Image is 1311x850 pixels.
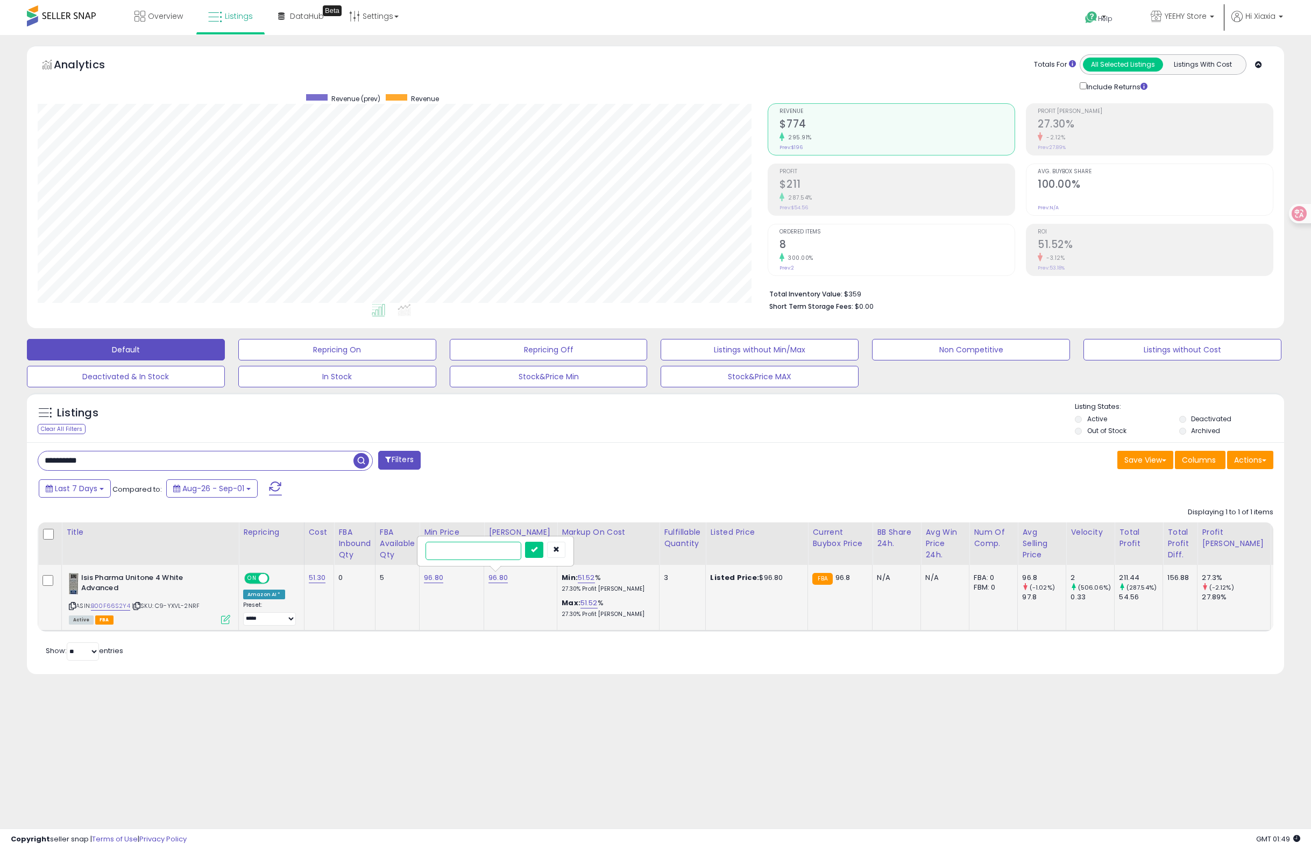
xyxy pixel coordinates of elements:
[710,573,799,583] div: $96.80
[1043,254,1065,262] small: -3.12%
[1083,339,1281,360] button: Listings without Cost
[812,573,832,585] small: FBA
[1022,573,1066,583] div: 96.8
[784,254,813,262] small: 300.00%
[1202,592,1270,602] div: 27.89%
[664,573,697,583] div: 3
[1087,414,1107,423] label: Active
[46,646,123,656] span: Show: entries
[243,590,285,599] div: Amazon AI *
[769,289,842,299] b: Total Inventory Value:
[1038,109,1273,115] span: Profit [PERSON_NAME]
[1038,169,1273,175] span: Avg. Buybox Share
[66,527,234,538] div: Title
[1188,507,1273,518] div: Displaying 1 to 1 of 1 items
[562,585,651,593] p: 27.30% Profit [PERSON_NAME]
[855,301,874,311] span: $0.00
[245,574,259,583] span: ON
[769,302,853,311] b: Short Term Storage Fees:
[1076,3,1133,35] a: Help
[1038,238,1273,253] h2: 51.52%
[779,204,808,211] small: Prev: $54.56
[974,527,1013,549] div: Num of Comp.
[1022,592,1066,602] div: 97.8
[1167,573,1189,583] div: 156.88
[411,94,439,103] span: Revenue
[81,573,212,596] b: Isis Pharma Unitone 4 White Advanced
[779,238,1015,253] h2: 8
[1072,80,1160,93] div: Include Returns
[112,484,162,494] span: Compared to:
[338,573,367,583] div: 0
[54,57,126,75] h5: Analytics
[812,527,868,549] div: Current Buybox Price
[1034,60,1076,70] div: Totals For
[664,527,701,549] div: Fulfillable Quantity
[1075,402,1284,412] p: Listing States:
[1126,583,1157,592] small: (287.54%)
[779,169,1015,175] span: Profit
[1022,527,1061,561] div: Avg Selling Price
[872,339,1070,360] button: Non Competitive
[1227,451,1273,469] button: Actions
[39,479,111,498] button: Last 7 Days
[835,572,851,583] span: 96.8
[974,573,1009,583] div: FBA: 0
[1038,178,1273,193] h2: 100.00%
[424,572,443,583] a: 96.80
[1085,11,1098,24] i: Get Help
[784,133,812,141] small: 295.91%
[1071,592,1114,602] div: 0.33
[779,265,794,271] small: Prev: 2
[769,287,1265,300] li: $359
[562,611,651,618] p: 27.30% Profit [PERSON_NAME]
[580,598,598,608] a: 51.52
[27,339,225,360] button: Default
[1078,583,1111,592] small: (506.06%)
[380,573,411,583] div: 5
[1038,265,1065,271] small: Prev: 53.18%
[779,118,1015,132] h2: $774
[290,11,324,22] span: DataHub
[238,339,436,360] button: Repricing On
[1038,229,1273,235] span: ROI
[69,615,94,625] span: All listings currently available for purchase on Amazon
[1083,58,1163,72] button: All Selected Listings
[1038,118,1273,132] h2: 27.30%
[1087,426,1126,435] label: Out of Stock
[562,527,655,538] div: Markup on Cost
[1175,451,1225,469] button: Columns
[338,527,371,561] div: FBA inbound Qty
[1202,573,1270,583] div: 27.3%
[378,451,420,470] button: Filters
[323,5,342,16] div: Tooltip anchor
[238,366,436,387] button: In Stock
[450,339,648,360] button: Repricing Off
[1119,527,1158,549] div: Total Profit
[1117,451,1173,469] button: Save View
[1191,414,1231,423] label: Deactivated
[661,366,859,387] button: Stock&Price MAX
[1038,204,1059,211] small: Prev: N/A
[1167,527,1193,561] div: Total Profit Diff.
[1163,58,1243,72] button: Listings With Cost
[1071,527,1110,538] div: Velocity
[27,366,225,387] button: Deactivated & In Stock
[1165,11,1207,22] span: YEEHY Store
[69,573,230,623] div: ASIN:
[268,574,285,583] span: OFF
[1030,583,1055,592] small: (-1.02%)
[243,527,300,538] div: Repricing
[309,527,330,538] div: Cost
[55,483,97,494] span: Last 7 Days
[779,109,1015,115] span: Revenue
[182,483,244,494] span: Aug-26 - Sep-01
[148,11,183,22] span: Overview
[331,94,380,103] span: Revenue (prev)
[1202,527,1266,549] div: Profit [PERSON_NAME]
[974,583,1009,592] div: FBM: 0
[779,144,803,151] small: Prev: $196
[1071,573,1114,583] div: 2
[243,601,296,626] div: Preset:
[91,601,130,611] a: B00F66S2Y4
